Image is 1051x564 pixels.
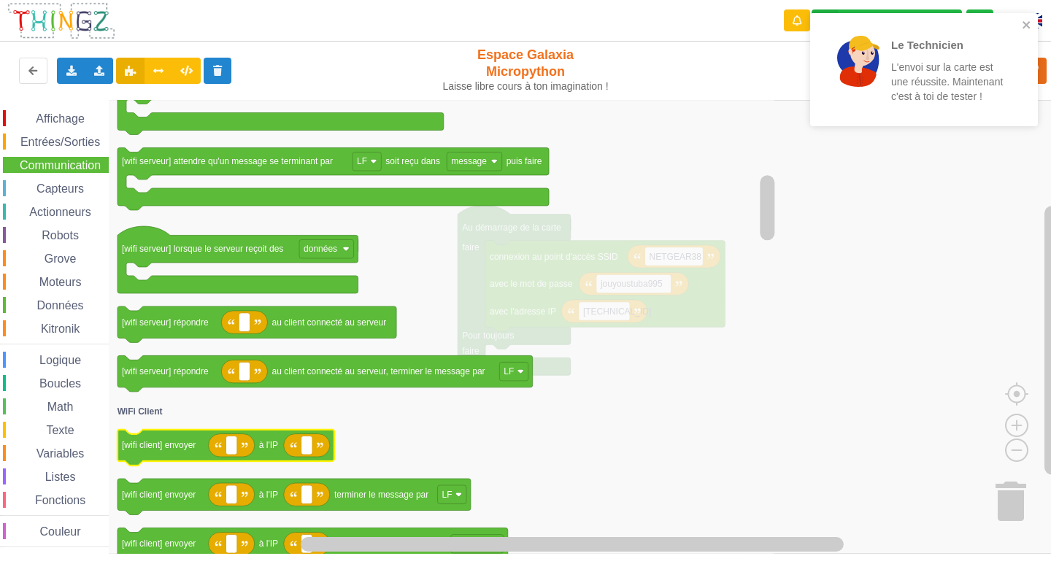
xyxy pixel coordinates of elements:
[33,494,88,506] span: Fonctions
[1022,19,1032,33] button: close
[272,317,387,328] text: au client connecté au serveur
[18,159,103,171] span: Communication
[357,156,367,166] text: LF
[27,206,93,218] span: Actionneurs
[122,244,283,254] text: [wifi serveur] lorsque le serveur reçoit des
[436,80,615,93] div: Laisse libre cours à ton imagination !
[122,156,333,166] text: [wifi serveur] attendre qu'un message se terminant par
[39,322,82,335] span: Kitronik
[436,47,615,93] div: Espace Galaxia Micropython
[43,471,78,483] span: Listes
[891,37,1005,53] p: Le Technicien
[385,156,440,166] text: soit reçu dans
[259,441,278,451] text: à l'IP
[34,112,86,125] span: Affichage
[118,406,163,417] text: WiFi Client
[272,366,485,376] text: au client connecté au serveur, terminer le message par
[45,401,76,413] span: Math
[18,136,102,148] span: Entrées/Sorties
[122,441,196,451] text: [wifi client] envoyer
[122,317,209,328] text: [wifi serveur] répondre
[38,525,83,538] span: Couleur
[44,424,76,436] span: Texte
[34,182,86,195] span: Capteurs
[259,490,278,500] text: à l'IP
[7,1,116,40] img: thingz_logo.png
[507,156,542,166] text: puis faire
[504,366,515,376] text: LF
[304,244,337,254] text: données
[334,490,428,500] text: terminer le message par
[37,276,84,288] span: Moteurs
[37,354,83,366] span: Logique
[39,229,81,242] span: Robots
[122,366,209,376] text: [wifi serveur] répondre
[34,447,87,460] span: Variables
[812,9,962,32] div: Ta base fonctionne bien !
[122,490,196,500] text: [wifi client] envoyer
[35,299,86,312] span: Données
[442,490,453,500] text: LF
[37,377,83,390] span: Boucles
[451,156,487,166] text: message
[42,252,79,265] span: Grove
[891,60,1005,104] p: L'envoi sur la carte est une réussite. Maintenant c'est à toi de tester !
